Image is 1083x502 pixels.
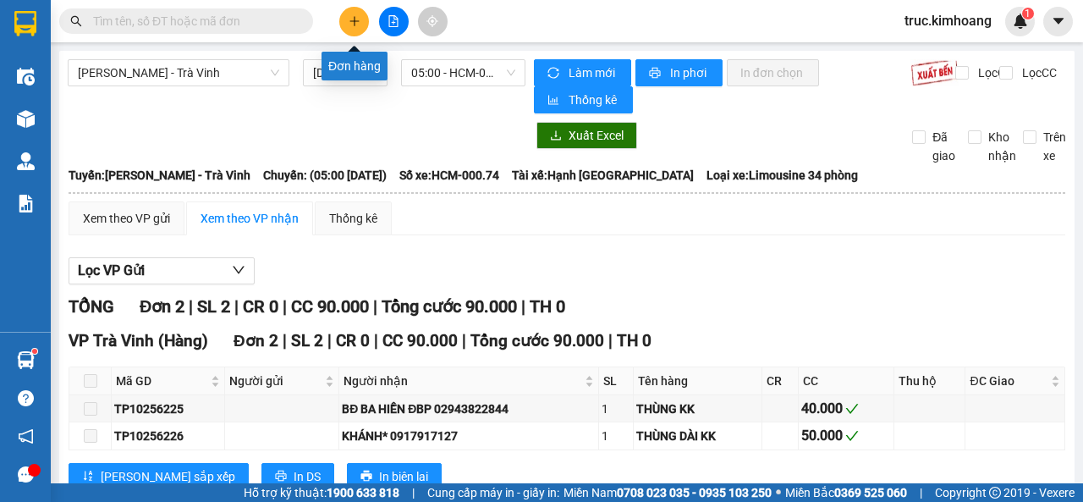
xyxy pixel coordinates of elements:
[1025,8,1031,19] span: 1
[1022,8,1034,19] sup: 1
[470,331,604,350] span: Tổng cước 90.000
[411,60,514,86] span: 05:00 - HCM-000.74
[70,15,82,27] span: search
[329,209,377,228] div: Thống kê
[291,331,323,350] span: SL 2
[18,390,34,406] span: question-circle
[801,425,891,446] div: 50.000
[608,331,613,350] span: |
[7,91,146,108] span: 0907173220 -
[261,463,334,490] button: printerIn DS
[388,15,399,27] span: file-add
[234,331,278,350] span: Đơn 2
[762,367,800,395] th: CR
[69,296,114,317] span: TỔNG
[1036,128,1073,165] span: Trên xe
[336,331,370,350] span: CR 0
[294,467,321,486] span: In DS
[727,59,819,86] button: In đơn chọn
[78,60,279,86] span: Hồ Chí Minh - Trà Vinh
[970,372,1047,390] span: ĐC Giao
[189,296,193,317] span: |
[17,351,35,369] img: warehouse-icon
[112,422,225,450] td: TP10256226
[32,349,37,354] sup: 1
[569,63,618,82] span: Làm mới
[382,296,517,317] span: Tổng cước 90.000
[617,331,651,350] span: TH 0
[291,296,369,317] span: CC 90.000
[69,331,208,350] span: VP Trà Vinh (Hàng)
[57,9,196,25] strong: BIÊN NHẬN GỬI HÀNG
[670,63,709,82] span: In phơi
[635,59,723,86] button: printerIn phơi
[69,257,255,284] button: Lọc VP Gửi
[322,52,388,80] div: Đơn hàng
[17,152,35,170] img: warehouse-icon
[926,128,962,165] span: Đã giao
[785,483,907,502] span: Miền Bắc
[17,110,35,128] img: warehouse-icon
[229,372,322,390] span: Người gửi
[569,91,619,109] span: Thống kê
[412,483,415,502] span: |
[44,110,146,126] span: KO BAO HƯ DẬP
[342,427,596,445] div: KHÁNH* 0917917127
[373,296,377,317] span: |
[283,296,287,317] span: |
[339,7,369,36] button: plus
[7,33,157,65] span: VP [PERSON_NAME] ([GEOGRAPHIC_DATA]) -
[602,427,630,445] div: 1
[776,489,781,496] span: ⚪️
[283,331,287,350] span: |
[47,73,164,89] span: VP Trà Vinh (Hàng)
[91,91,146,108] span: CHỊ HIỀN
[344,372,581,390] span: Người nhận
[349,15,360,27] span: plus
[18,466,34,483] span: message
[232,263,245,277] span: down
[197,296,230,317] span: SL 2
[374,331,378,350] span: |
[550,130,562,143] span: download
[82,470,94,483] span: sort-ascending
[327,331,332,350] span: |
[14,11,36,36] img: logo-vxr
[534,86,633,113] button: bar-chartThống kê
[244,483,399,502] span: Hỗ trợ kỹ thuật:
[140,296,184,317] span: Đơn 2
[799,367,894,395] th: CC
[17,68,35,86] img: warehouse-icon
[536,122,637,149] button: downloadXuất Excel
[845,429,859,443] span: check
[201,209,299,228] div: Xem theo VP nhận
[243,296,278,317] span: CR 0
[399,166,499,185] span: Số xe: HCM-000.74
[327,486,399,499] strong: 1900 633 818
[83,209,170,228] div: Xem theo VP gửi
[834,486,907,499] strong: 0369 525 060
[263,166,387,185] span: Chuyến: (05:00 [DATE])
[342,400,596,418] div: BĐ BA HIỀN ĐBP 02943822844
[18,428,34,444] span: notification
[845,402,859,416] span: check
[920,483,922,502] span: |
[112,395,225,422] td: TP10256225
[512,166,694,185] span: Tài xế: Hạnh [GEOGRAPHIC_DATA]
[379,467,428,486] span: In biên lai
[801,398,891,419] div: 40.000
[534,59,631,86] button: syncLàm mới
[971,63,1015,82] span: Lọc CR
[894,367,965,395] th: Thu hộ
[17,195,35,212] img: solution-icon
[78,260,145,281] span: Lọc VP Gửi
[426,15,438,27] span: aim
[93,12,293,30] input: Tìm tên, số ĐT hoặc mã đơn
[7,33,247,65] p: GỬI:
[547,67,562,80] span: sync
[427,483,559,502] span: Cung cấp máy in - giấy in:
[347,463,442,490] button: printerIn biên lai
[981,128,1023,165] span: Kho nhận
[649,67,663,80] span: printer
[7,110,146,126] span: GIAO:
